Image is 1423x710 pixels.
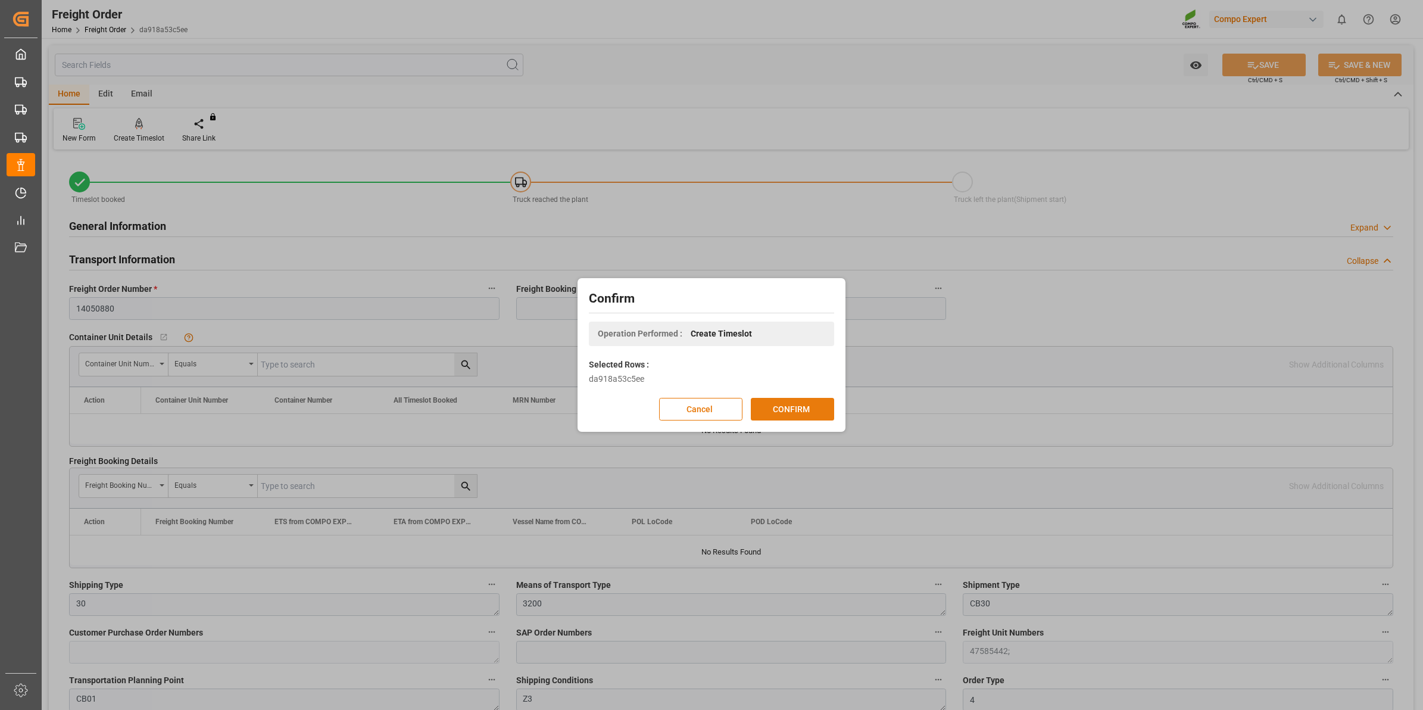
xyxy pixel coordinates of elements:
h2: Confirm [589,289,834,309]
button: Cancel [659,398,742,421]
button: CONFIRM [751,398,834,421]
span: Operation Performed : [598,328,682,340]
label: Selected Rows : [589,359,649,371]
span: Create Timeslot [691,328,752,340]
div: da918a53c5ee [589,373,834,385]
